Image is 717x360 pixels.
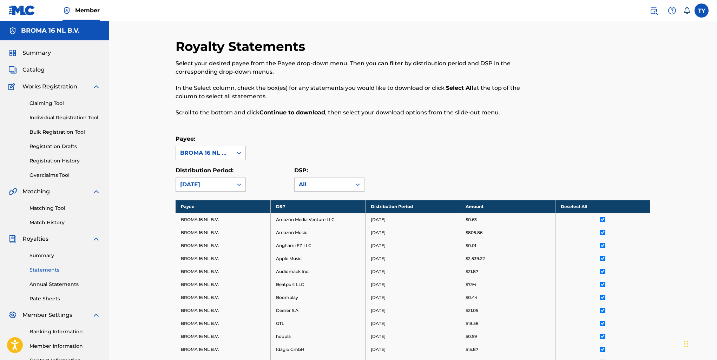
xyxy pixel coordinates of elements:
a: Matching Tool [29,205,100,212]
img: search [650,6,658,15]
img: Summary [8,49,17,57]
div: All [299,180,347,189]
a: Statements [29,266,100,274]
a: Individual Registration Tool [29,114,100,121]
img: expand [92,311,100,319]
td: BROMA 16 NL B.V. [176,226,270,239]
p: $15.87 [466,346,478,353]
th: DSP [270,200,365,213]
div: [DATE] [180,180,229,189]
td: [DATE] [366,239,460,252]
a: Banking Information [29,328,100,335]
strong: Continue to download [259,109,325,116]
td: GTL [270,317,365,330]
p: $21.87 [466,268,478,275]
p: Scroll to the bottom and click , then select your download options from the slide-out menu. [176,108,541,117]
th: Distribution Period [366,200,460,213]
th: Deselect All [555,200,650,213]
img: MLC Logo [8,5,35,15]
span: Works Registration [22,82,77,91]
iframe: Resource Center [697,242,717,299]
p: $805.86 [466,229,482,236]
td: BROMA 16 NL B.V. [176,239,270,252]
td: BROMA 16 NL B.V. [176,291,270,304]
td: BROMA 16 NL B.V. [176,343,270,356]
img: Royalties [8,235,17,243]
img: expand [92,82,100,91]
p: In the Select column, check the box(es) for any statements you would like to download or click at... [176,84,541,101]
td: Anghami FZ LLC [270,239,365,252]
span: Matching [22,187,50,196]
td: [DATE] [366,343,460,356]
a: Rate Sheets [29,295,100,302]
p: Select your desired payee from the Payee drop-down menu. Then you can filter by distribution peri... [176,59,541,76]
p: $0.63 [466,216,477,223]
td: Boomplay [270,291,365,304]
td: Deezer S.A. [270,304,365,317]
div: BROMA 16 NL B.V. [180,149,229,157]
img: Member Settings [8,311,17,319]
p: $0.44 [466,294,478,301]
a: Match History [29,219,100,226]
td: Beatport LLC [270,278,365,291]
td: Apple Music [270,252,365,265]
a: Bulk Registration Tool [29,128,100,136]
a: Registration History [29,157,100,165]
a: CatalogCatalog [8,66,45,74]
label: Distribution Period: [176,167,233,174]
td: [DATE] [366,291,460,304]
td: BROMA 16 NL B.V. [176,330,270,343]
strong: Select All [446,85,473,91]
p: $7.94 [466,281,476,288]
label: DSP: [294,167,308,174]
p: $21.05 [466,307,478,314]
img: Accounts [8,27,17,35]
img: help [668,6,676,15]
td: [DATE] [366,252,460,265]
a: Public Search [647,4,661,18]
a: Claiming Tool [29,100,100,107]
span: Member [75,6,100,14]
div: Notifications [683,7,690,14]
td: [DATE] [366,265,460,278]
div: Перетащить [684,333,688,354]
a: Annual Statements [29,281,100,288]
span: Summary [22,49,51,57]
h5: BROMA 16 NL B.V. [21,27,80,35]
td: [DATE] [366,213,460,226]
img: Top Rightsholder [63,6,71,15]
td: [DATE] [366,304,460,317]
td: BROMA 16 NL B.V. [176,317,270,330]
td: Idagio GmbH [270,343,365,356]
td: [DATE] [366,330,460,343]
p: $0.01 [466,242,476,249]
td: BROMA 16 NL B.V. [176,213,270,226]
span: Member Settings [22,311,72,319]
td: Audiomack Inc. [270,265,365,278]
td: [DATE] [366,226,460,239]
img: Works Registration [8,82,18,91]
a: Summary [29,252,100,259]
img: Matching [8,187,17,196]
div: Виджет чата [682,326,717,360]
span: Catalog [22,66,45,74]
td: Amazon Music [270,226,365,239]
a: SummarySummary [8,49,51,57]
h2: Royalty Statements [176,39,309,54]
th: Amount [460,200,555,213]
div: Help [665,4,679,18]
span: Royalties [22,235,48,243]
label: Payee: [176,135,195,142]
img: Catalog [8,66,17,74]
td: Amazon Media Venture LLC [270,213,365,226]
td: BROMA 16 NL B.V. [176,252,270,265]
a: Overclaims Tool [29,172,100,179]
td: hoopla [270,330,365,343]
p: $18.58 [466,320,479,327]
td: BROMA 16 NL B.V. [176,265,270,278]
a: Member Information [29,342,100,350]
td: BROMA 16 NL B.V. [176,278,270,291]
p: $2,539.22 [466,255,485,262]
td: [DATE] [366,317,460,330]
p: $0.59 [466,333,477,340]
